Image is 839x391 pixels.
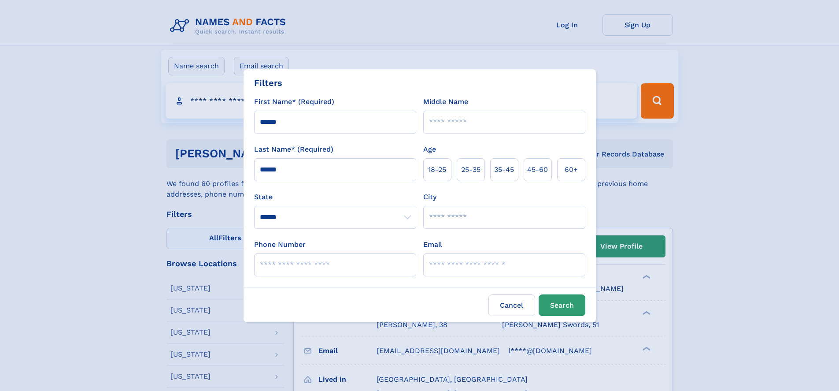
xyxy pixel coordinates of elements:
span: 18‑25 [428,164,446,175]
label: City [423,192,436,202]
label: State [254,192,416,202]
span: 35‑45 [494,164,514,175]
label: First Name* (Required) [254,97,334,107]
label: Middle Name [423,97,468,107]
label: Phone Number [254,239,306,250]
label: Email [423,239,442,250]
button: Search [539,294,585,316]
label: Age [423,144,436,155]
span: 45‑60 [527,164,548,175]
span: 60+ [565,164,578,175]
span: 25‑35 [461,164,480,175]
label: Cancel [488,294,535,316]
label: Last Name* (Required) [254,144,333,155]
div: Filters [254,76,282,89]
